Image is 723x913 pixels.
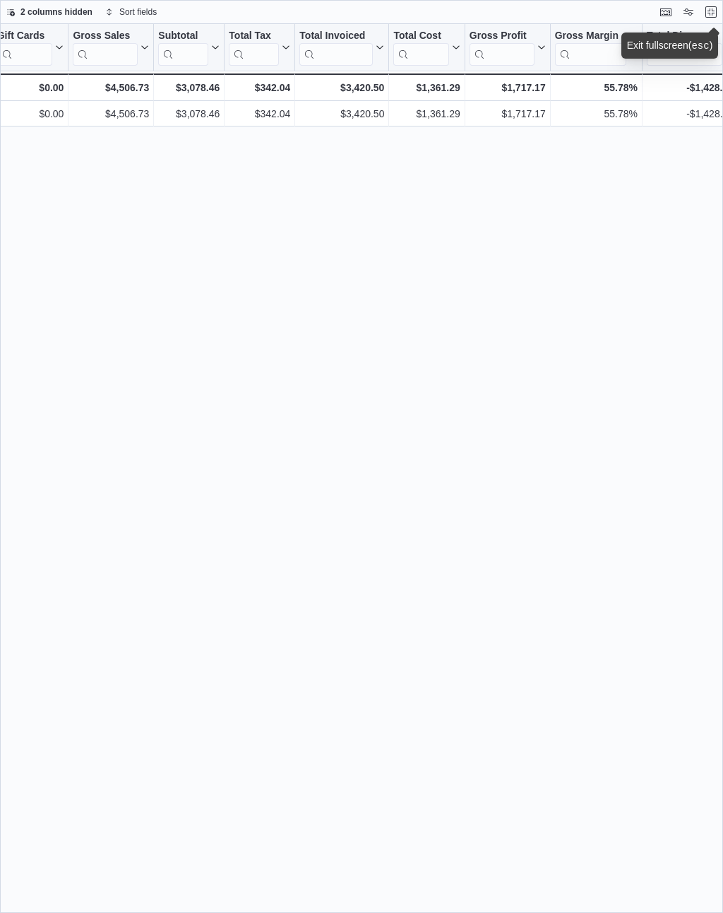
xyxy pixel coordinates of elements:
div: $3,078.46 [158,79,220,96]
button: Total Tax [229,30,290,66]
div: Subtotal [158,30,208,43]
div: $1,361.29 [393,79,460,96]
button: 2 columns hidden [1,4,98,20]
div: Total Discount [647,30,722,66]
button: Exit fullscreen [703,4,719,20]
div: Gross Profit [470,30,534,43]
button: Total Invoiced [299,30,384,66]
div: 55.78% [555,79,638,96]
div: Gross Sales [73,30,138,66]
kbd: esc [691,40,709,52]
span: Sort fields [119,6,157,18]
div: Gross Profit [470,30,534,66]
div: Gross Sales [73,30,138,43]
div: Total Tax [229,30,279,43]
button: Gross Profit [470,30,546,66]
div: 55.78% [555,105,638,122]
div: Total Cost [393,30,448,66]
div: Gross Margin [555,30,626,43]
div: $4,506.73 [73,79,149,96]
button: Display options [680,4,697,20]
div: Exit fullscreen ( ) [627,38,713,53]
div: $342.04 [229,79,290,96]
div: Total Cost [393,30,448,43]
button: Total Cost [393,30,460,66]
div: $1,717.17 [470,79,546,96]
div: $4,506.73 [73,105,149,122]
div: $1,717.17 [470,105,546,122]
div: Total Tax [229,30,279,66]
div: Total Invoiced [299,30,373,43]
button: Gross Sales [73,30,149,66]
div: $342.04 [229,105,290,122]
div: $3,078.46 [158,105,220,122]
button: Keyboard shortcuts [657,4,674,20]
button: Sort fields [100,4,162,20]
div: $1,361.29 [393,105,460,122]
span: 2 columns hidden [20,6,92,18]
div: $3,420.50 [299,105,384,122]
button: Gross Margin [555,30,638,66]
button: Subtotal [158,30,220,66]
div: Total Discount [647,30,722,43]
div: Total Invoiced [299,30,373,66]
div: $3,420.50 [299,79,384,96]
div: Gross Margin [555,30,626,66]
div: Subtotal [158,30,208,66]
